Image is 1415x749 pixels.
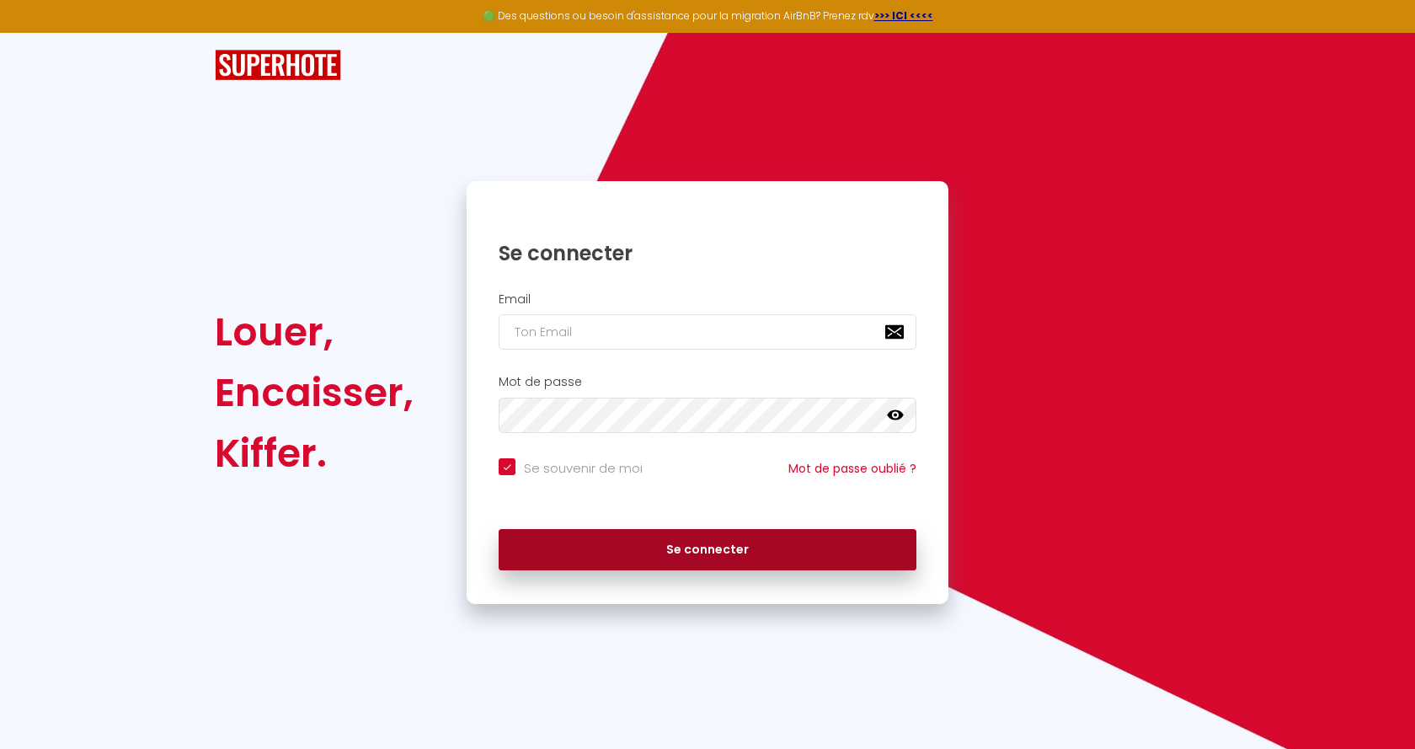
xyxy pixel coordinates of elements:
[499,375,916,389] h2: Mot de passe
[215,362,414,423] div: Encaisser,
[215,423,414,484] div: Kiffer.
[215,50,341,81] img: SuperHote logo
[874,8,933,23] a: >>> ICI <<<<
[499,240,916,266] h1: Se connecter
[788,460,916,477] a: Mot de passe oublié ?
[499,314,916,350] input: Ton Email
[499,529,916,571] button: Se connecter
[499,292,916,307] h2: Email
[215,302,414,362] div: Louer,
